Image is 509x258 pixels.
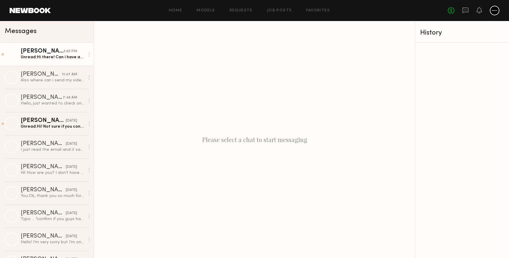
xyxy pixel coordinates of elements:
[64,49,77,54] div: 3:05 PM
[21,210,66,216] div: [PERSON_NAME]
[63,95,77,101] div: 7:40 AM
[267,9,292,13] a: Job Posts
[21,54,85,60] div: Unread: Hi there! Can i have an email address to send my video please? Thx
[21,71,62,77] div: [PERSON_NAME]
[420,29,504,36] div: History
[66,164,77,170] div: [DATE]
[21,187,66,193] div: [PERSON_NAME]
[66,141,77,147] div: [DATE]
[21,124,85,129] div: Unread: Hi! Not sure if you confirmed bookings already, but wanted to let you know I just got bac...
[66,211,77,216] div: [DATE]
[21,239,85,245] div: Hello! I’m very sorry but I’m on an all day shoot in [GEOGRAPHIC_DATA] [DATE]. A one day shoot tu...
[5,28,37,35] span: Messages
[306,9,330,13] a: Favorites
[230,9,253,13] a: Requests
[21,118,66,124] div: [PERSON_NAME]
[21,170,85,176] div: Hi! How are you? I don’t have any gray hair! I have natural blonde hair with highlights. I’m base...
[197,9,215,13] a: Models
[21,193,85,199] div: You: Ok, thank you so much for the reply! :)
[66,118,77,124] div: [DATE]
[21,216,85,222] div: Typo … “confirm if you guys have booked”.
[169,9,182,13] a: Home
[66,187,77,193] div: [DATE]
[66,234,77,239] div: [DATE]
[21,147,85,153] div: I just read the email and it says the color is more permanent in the two weeks that was said in t...
[62,72,77,77] div: 11:47 AM
[21,95,63,101] div: [PERSON_NAME]
[21,164,66,170] div: [PERSON_NAME]
[21,141,66,147] div: [PERSON_NAME]
[21,233,66,239] div: [PERSON_NAME]
[21,77,85,83] div: Also where can i send my video?
[21,48,64,54] div: [PERSON_NAME]
[21,101,85,106] div: Hello, just wanted to check on this- planning to get my hair done [DATE] and was going to hold on...
[94,21,415,258] div: Please select a chat to start messaging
